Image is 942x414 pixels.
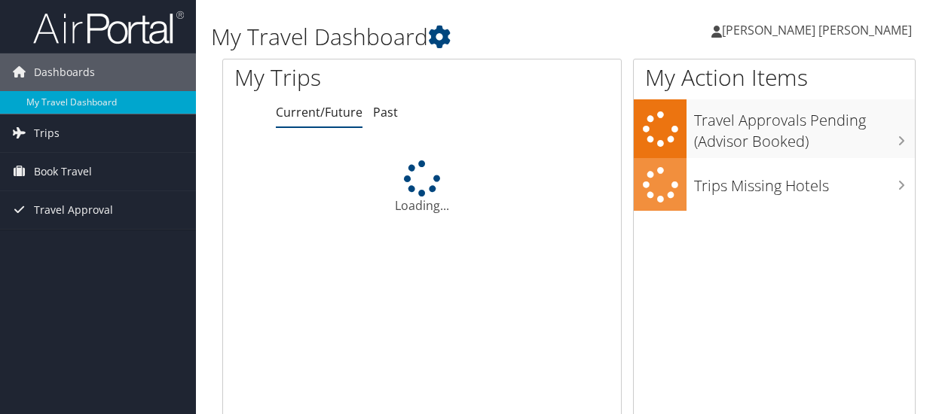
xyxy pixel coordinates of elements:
div: Loading... [223,160,621,215]
span: Travel Approval [34,191,113,229]
span: Book Travel [34,153,92,190]
h3: Trips Missing Hotels [694,168,915,196]
span: Dashboards [34,53,95,91]
h1: My Trips [234,62,444,93]
img: airportal-logo.png [33,10,184,45]
a: Past [373,104,398,120]
a: Travel Approvals Pending (Advisor Booked) [634,99,915,157]
span: Trips [34,114,60,152]
h3: Travel Approvals Pending (Advisor Booked) [694,102,915,152]
h1: My Action Items [634,62,915,93]
a: [PERSON_NAME] [PERSON_NAME] [711,8,927,53]
a: Current/Future [276,104,362,120]
h1: My Travel Dashboard [211,21,688,53]
a: Trips Missing Hotels [634,158,915,212]
span: [PERSON_NAME] [PERSON_NAME] [722,22,912,38]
